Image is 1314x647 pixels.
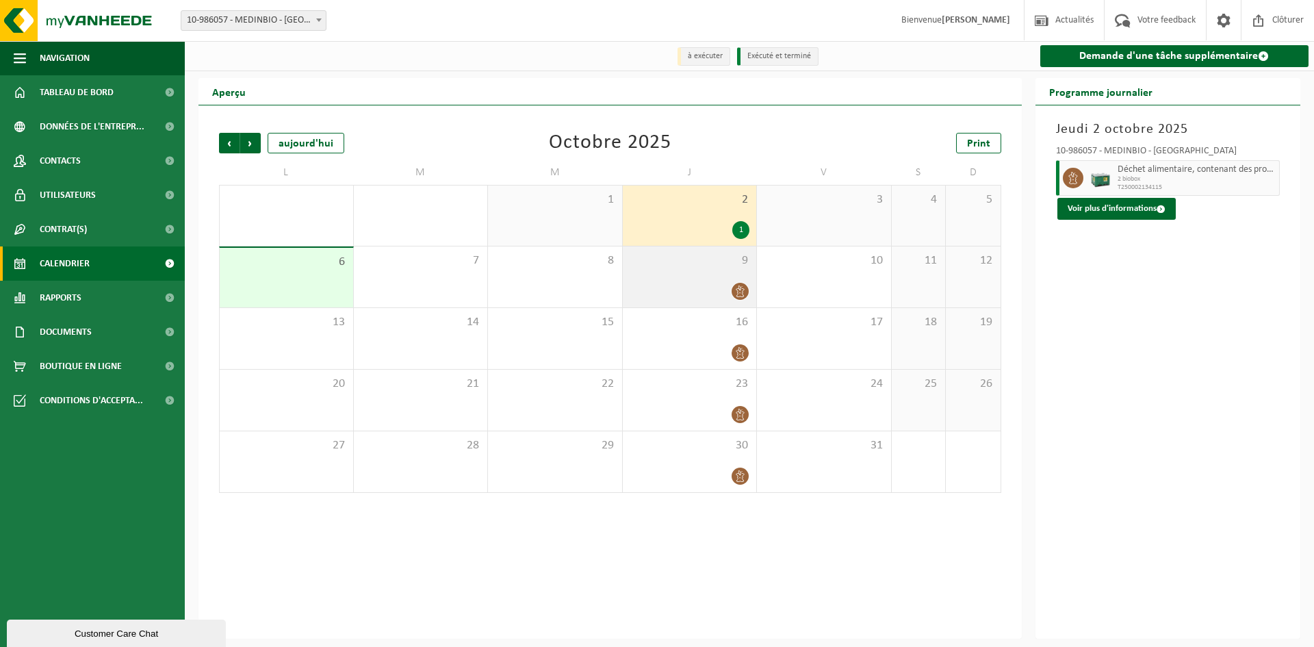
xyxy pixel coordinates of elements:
[892,160,946,185] td: S
[40,178,96,212] span: Utilisateurs
[495,438,615,453] span: 29
[630,377,750,392] span: 23
[361,253,481,268] span: 7
[40,383,143,418] span: Conditions d'accepta...
[488,160,623,185] td: M
[764,438,884,453] span: 31
[361,377,481,392] span: 21
[495,192,615,207] span: 1
[181,10,326,31] span: 10-986057 - MEDINBIO - WAVRE
[361,438,481,453] span: 28
[361,315,481,330] span: 14
[623,160,758,185] td: J
[1090,168,1111,188] img: PB-LB-0680-HPE-GN-01
[219,160,354,185] td: L
[1118,175,1276,183] span: 2 biobox
[40,144,81,178] span: Contacts
[7,617,229,647] iframe: chat widget
[899,377,939,392] span: 25
[549,133,671,153] div: Octobre 2025
[764,192,884,207] span: 3
[219,133,240,153] span: Précédent
[737,47,819,66] li: Exécuté et terminé
[40,110,144,144] span: Données de l'entrepr...
[227,315,346,330] span: 13
[967,138,990,149] span: Print
[40,212,87,246] span: Contrat(s)
[495,315,615,330] span: 15
[181,11,326,30] span: 10-986057 - MEDINBIO - WAVRE
[956,133,1001,153] a: Print
[1057,198,1176,220] button: Voir plus d'informations
[227,438,346,453] span: 27
[630,438,750,453] span: 30
[630,315,750,330] span: 16
[354,160,489,185] td: M
[40,75,114,110] span: Tableau de bord
[227,377,346,392] span: 20
[268,133,344,153] div: aujourd'hui
[40,41,90,75] span: Navigation
[227,255,346,270] span: 6
[942,15,1010,25] strong: [PERSON_NAME]
[630,192,750,207] span: 2
[240,133,261,153] span: Suivant
[899,315,939,330] span: 18
[953,253,993,268] span: 12
[764,315,884,330] span: 17
[757,160,892,185] td: V
[953,315,993,330] span: 19
[40,281,81,315] span: Rapports
[495,377,615,392] span: 22
[953,192,993,207] span: 5
[953,377,993,392] span: 26
[899,253,939,268] span: 11
[40,315,92,349] span: Documents
[1118,183,1276,192] span: T250002134115
[1118,164,1276,175] span: Déchet alimentaire, contenant des produits d'origine animale, emballage mélangé (sans verre), cat 3
[764,377,884,392] span: 24
[1056,119,1280,140] h3: Jeudi 2 octobre 2025
[630,253,750,268] span: 9
[946,160,1001,185] td: D
[1035,78,1166,105] h2: Programme journalier
[40,349,122,383] span: Boutique en ligne
[899,192,939,207] span: 4
[732,221,749,239] div: 1
[198,78,259,105] h2: Aperçu
[678,47,730,66] li: à exécuter
[1056,147,1280,160] div: 10-986057 - MEDINBIO - [GEOGRAPHIC_DATA]
[40,246,90,281] span: Calendrier
[1040,45,1309,67] a: Demande d'une tâche supplémentaire
[764,253,884,268] span: 10
[495,253,615,268] span: 8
